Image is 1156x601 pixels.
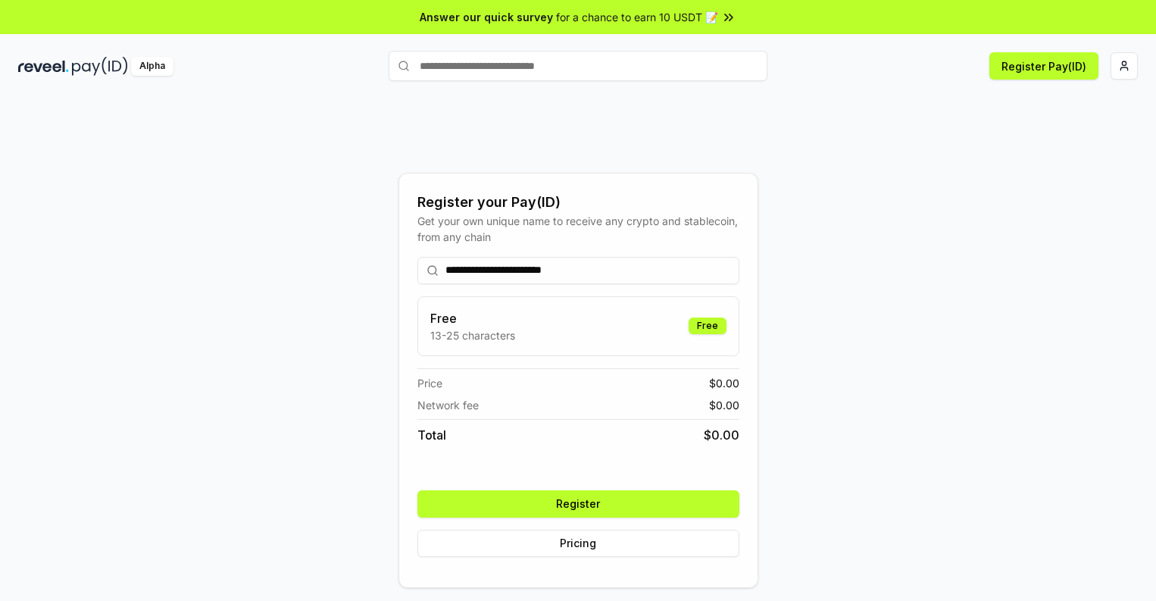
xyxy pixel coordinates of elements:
[131,57,173,76] div: Alpha
[709,397,739,413] span: $ 0.00
[709,375,739,391] span: $ 0.00
[417,530,739,557] button: Pricing
[18,57,69,76] img: reveel_dark
[417,192,739,213] div: Register your Pay(ID)
[417,213,739,245] div: Get your own unique name to receive any crypto and stablecoin, from any chain
[430,309,515,327] h3: Free
[72,57,128,76] img: pay_id
[417,426,446,444] span: Total
[556,9,718,25] span: for a chance to earn 10 USDT 📝
[689,318,726,334] div: Free
[417,375,442,391] span: Price
[704,426,739,444] span: $ 0.00
[420,9,553,25] span: Answer our quick survey
[430,327,515,343] p: 13-25 characters
[417,490,739,518] button: Register
[989,52,1098,80] button: Register Pay(ID)
[417,397,479,413] span: Network fee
